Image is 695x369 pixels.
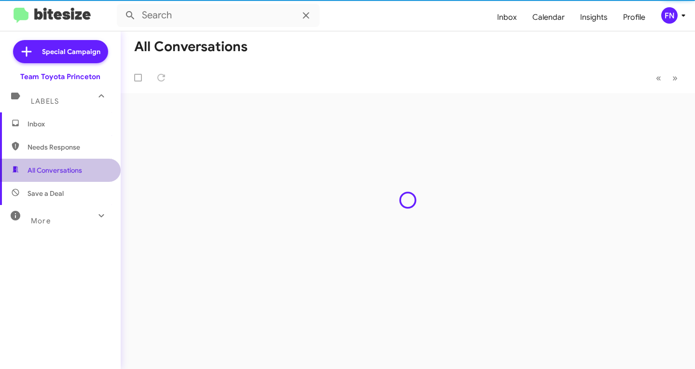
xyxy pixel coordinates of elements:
a: Inbox [489,3,525,31]
a: Insights [572,3,615,31]
button: Previous [650,68,667,88]
span: Save a Deal [28,189,64,198]
div: FN [661,7,678,24]
span: » [672,72,678,84]
span: Labels [31,97,59,106]
a: Special Campaign [13,40,108,63]
span: Inbox [28,119,110,129]
div: Team Toyota Princeton [20,72,100,82]
button: FN [653,7,684,24]
a: Calendar [525,3,572,31]
a: Profile [615,3,653,31]
span: Needs Response [28,142,110,152]
input: Search [117,4,320,27]
span: More [31,217,51,225]
span: Special Campaign [42,47,100,56]
nav: Page navigation example [651,68,683,88]
button: Next [667,68,683,88]
h1: All Conversations [134,39,248,55]
span: « [656,72,661,84]
span: All Conversations [28,165,82,175]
